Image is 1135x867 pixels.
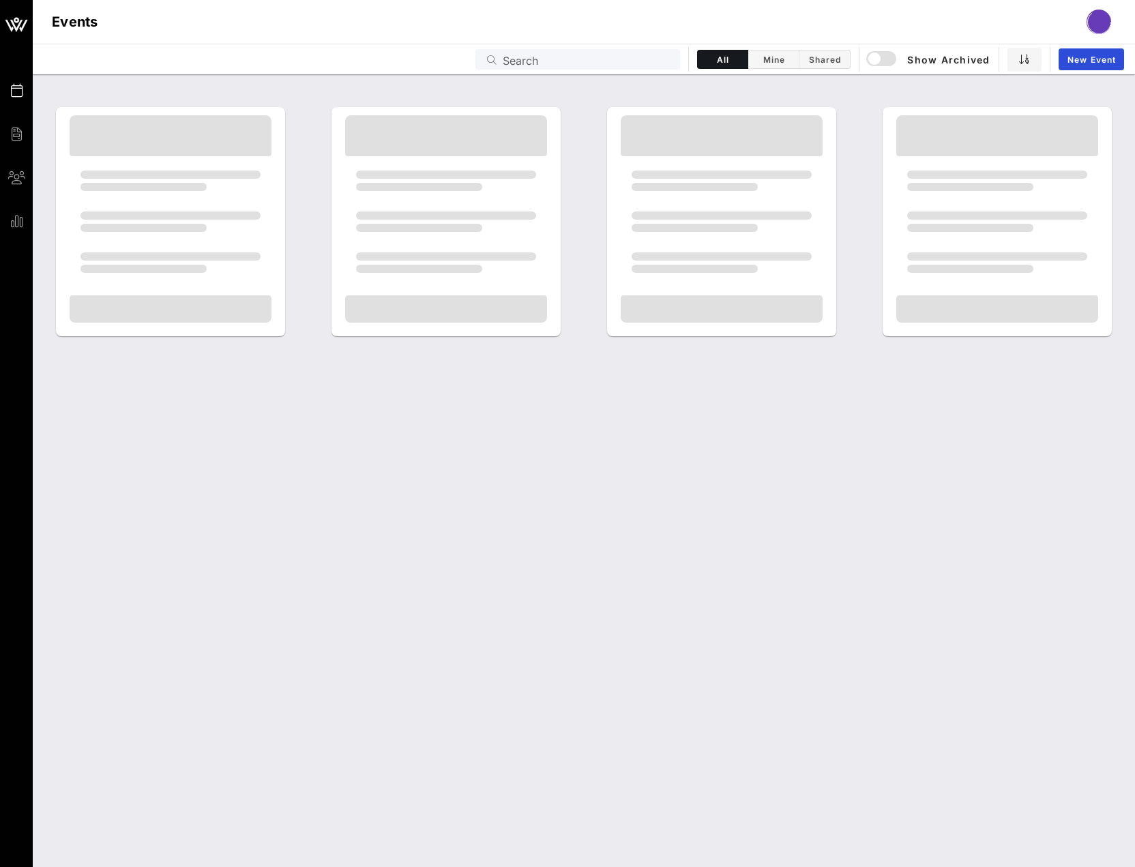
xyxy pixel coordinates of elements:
[1059,48,1124,70] a: New Event
[706,55,739,65] span: All
[697,50,748,69] button: All
[799,50,851,69] button: Shared
[808,55,842,65] span: Shared
[1067,55,1116,65] span: New Event
[52,11,98,33] h1: Events
[748,50,799,69] button: Mine
[868,47,990,72] button: Show Archived
[756,55,791,65] span: Mine
[868,51,990,68] span: Show Archived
